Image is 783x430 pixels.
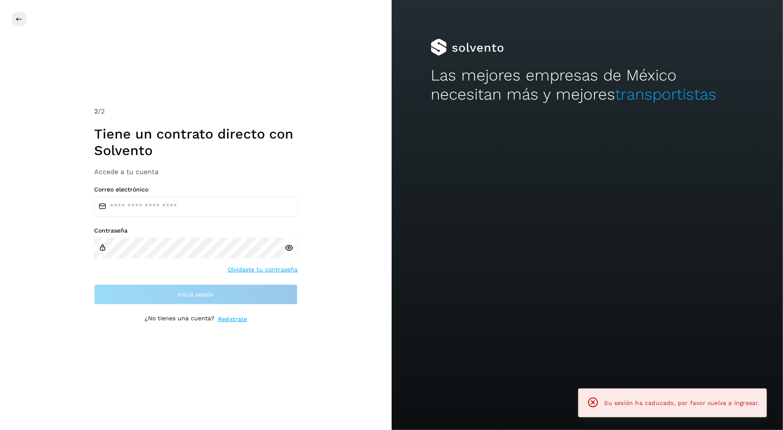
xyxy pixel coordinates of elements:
[94,126,298,158] h1: Tiene un contrato directo con Solvento
[431,66,744,104] h2: Las mejores empresas de México necesitan más y mejores
[605,399,760,406] span: Su sesión ha caducado, por favor vuelva a ingresar.
[178,291,214,297] span: Inicia sesión
[94,107,98,115] span: 2
[94,284,298,305] button: Inicia sesión
[218,315,247,324] a: Regístrate
[145,315,215,324] p: ¿No tienes una cuenta?
[94,186,298,193] label: Correo electrónico
[228,265,298,274] a: Olvidaste tu contraseña
[94,227,298,234] label: Contraseña
[615,85,717,103] span: transportistas
[94,168,298,176] h3: Accede a tu cuenta
[94,106,298,117] div: /2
